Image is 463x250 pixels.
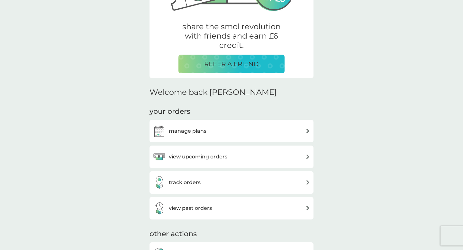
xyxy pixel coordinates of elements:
p: REFER A FRIEND [204,59,259,69]
h3: view past orders [169,204,212,212]
img: arrow right [305,129,310,133]
h3: your orders [150,107,190,117]
img: arrow right [305,180,310,185]
h3: other actions [150,229,197,239]
h3: view upcoming orders [169,153,227,161]
h3: track orders [169,178,201,187]
img: arrow right [305,154,310,159]
h2: Welcome back [PERSON_NAME] [150,88,277,97]
button: REFER A FRIEND [178,55,285,73]
img: arrow right [305,206,310,210]
h3: manage plans [169,127,206,135]
p: share the smol revolution with friends and earn £6 credit. [178,22,285,50]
